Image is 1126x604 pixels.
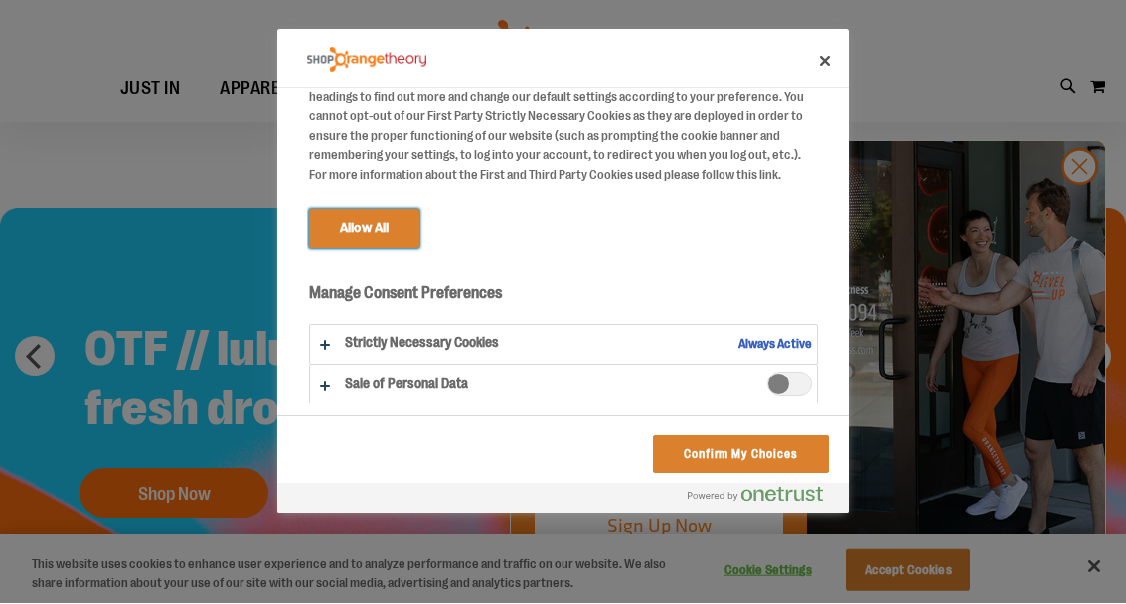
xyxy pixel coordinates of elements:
img: Company Logo [307,48,426,73]
h3: Manage Consent Preferences [309,284,818,315]
div: Do Not Sell My Personal Information [277,30,849,513]
span: Sale of Personal Data [767,373,812,397]
div: Company Logo [307,40,426,79]
div: Preference center [277,30,849,513]
img: Powered by OneTrust Opens in a new Tab [688,487,823,503]
button: Confirm My Choices [653,436,829,474]
a: Powered by OneTrust Opens in a new Tab [688,487,839,512]
button: Allow All [309,210,419,249]
button: Close [803,40,847,83]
